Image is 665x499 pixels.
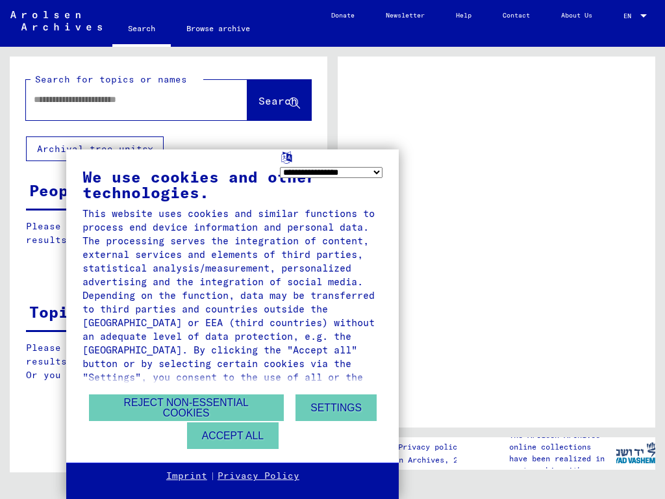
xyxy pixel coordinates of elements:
button: Settings [295,394,377,421]
a: Privacy Policy [218,470,299,483]
div: We use cookies and other technologies. [82,169,383,200]
button: Reject non-essential cookies [89,394,284,421]
div: This website uses cookies and similar functions to process end device information and personal da... [82,207,383,425]
button: Accept all [187,422,279,449]
a: Imprint [166,470,207,483]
